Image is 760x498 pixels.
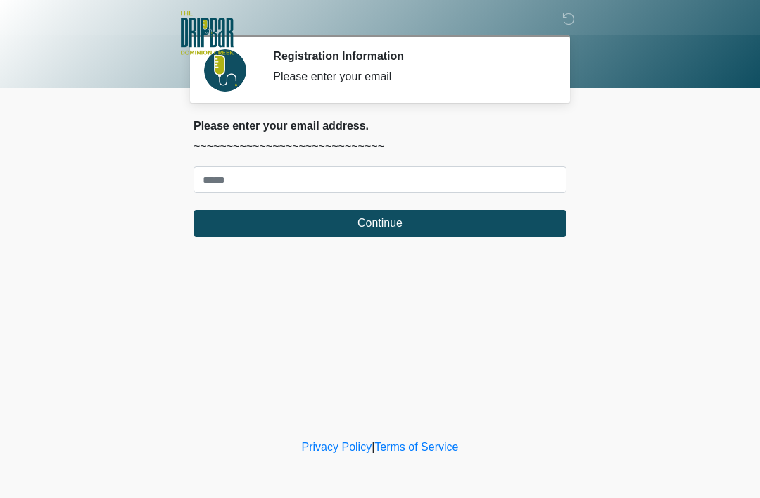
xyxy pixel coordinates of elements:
button: Continue [194,210,566,237]
a: Privacy Policy [302,441,372,453]
a: | [372,441,374,453]
img: The DRIPBaR - San Antonio Dominion Creek Logo [179,11,234,57]
p: ~~~~~~~~~~~~~~~~~~~~~~~~~~~~~ [194,138,566,155]
a: Terms of Service [374,441,458,453]
div: Please enter your email [273,68,545,85]
img: Agent Avatar [204,49,246,92]
h2: Please enter your email address. [194,119,566,132]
